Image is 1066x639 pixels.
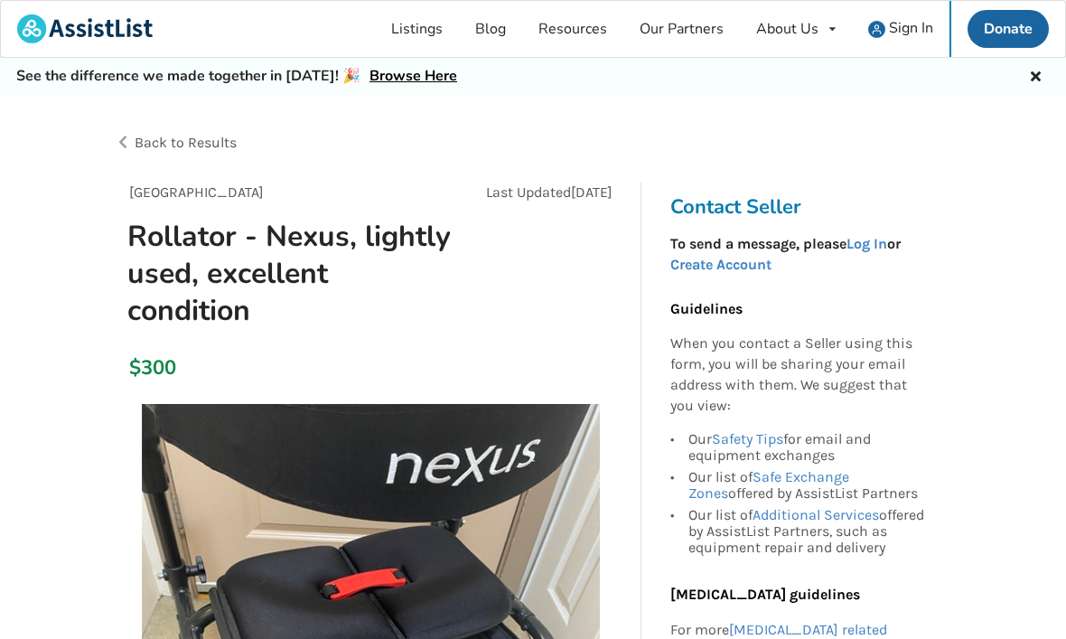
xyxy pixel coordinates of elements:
[753,506,879,523] a: Additional Services
[670,256,771,273] a: Create Account
[852,1,949,57] a: user icon Sign In
[522,1,623,57] a: Resources
[129,355,132,381] div: $300
[375,1,459,57] a: Listings
[135,134,237,151] span: Back to Results
[670,586,860,603] b: [MEDICAL_DATA] guidelines
[129,183,264,201] span: [GEOGRAPHIC_DATA]
[459,1,522,57] a: Blog
[670,194,938,220] h3: Contact Seller
[968,10,1049,48] a: Donate
[712,430,783,447] a: Safety Tips
[688,466,929,504] div: Our list of offered by AssistList Partners
[670,235,901,273] strong: To send a message, please or
[623,1,740,57] a: Our Partners
[571,183,612,201] span: [DATE]
[688,468,849,502] a: Safe Exchange Zones
[369,66,457,86] a: Browse Here
[756,22,818,36] div: About Us
[17,14,153,43] img: assistlist-logo
[688,431,929,466] div: Our for email and equipment exchanges
[670,334,929,416] p: When you contact a Seller using this form, you will be sharing your email address with them. We s...
[889,18,933,38] span: Sign In
[688,504,929,556] div: Our list of offered by AssistList Partners, such as equipment repair and delivery
[113,218,465,329] h1: Rollator - Nexus, lightly used, excellent condition
[16,67,457,86] h5: See the difference we made together in [DATE]! 🎉
[868,21,885,38] img: user icon
[670,300,743,317] b: Guidelines
[486,183,571,201] span: Last Updated
[846,235,887,252] a: Log In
